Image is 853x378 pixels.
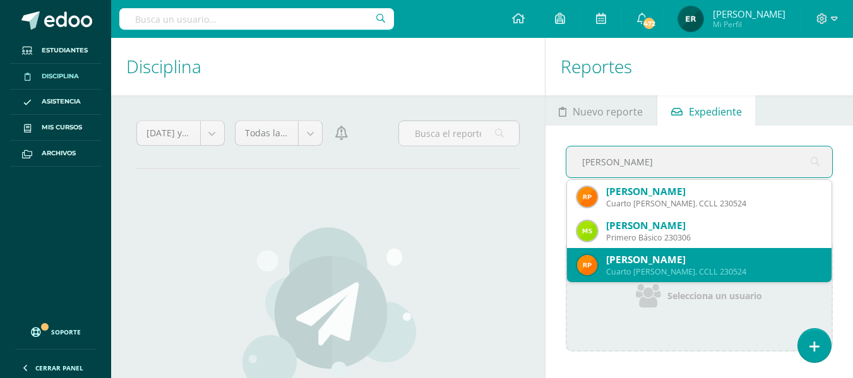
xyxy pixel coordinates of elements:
[10,90,101,115] a: Asistencia
[42,71,79,81] span: Disciplina
[42,122,82,133] span: Mis cursos
[606,219,821,232] div: [PERSON_NAME]
[566,225,833,235] label: Expediente de Estudiante:
[146,121,191,145] span: [DATE] y [DATE]
[15,315,96,346] a: Soporte
[42,45,88,56] span: Estudiantes
[399,121,519,146] input: Busca el reporte aquí
[546,95,657,126] a: Nuevo reporte
[667,290,762,302] span: Selecciona un usuario
[245,121,289,145] span: Todas las categorías
[713,8,785,20] span: [PERSON_NAME]
[636,283,661,308] img: users_icon.png
[10,64,101,90] a: Disciplina
[606,232,821,243] div: Primero Básico 230306
[561,38,838,95] h1: Reportes
[606,253,821,266] div: [PERSON_NAME]
[566,146,832,177] input: Busca un estudiante aquí...
[657,95,755,126] a: Expediente
[10,115,101,141] a: Mis cursos
[10,141,101,167] a: Archivos
[126,38,530,95] h1: Disciplina
[51,328,81,336] span: Soporte
[236,121,323,145] a: Todas las categorías
[713,19,785,30] span: Mi Perfil
[119,8,394,30] input: Busca un usuario...
[42,148,76,158] span: Archivos
[606,198,821,209] div: Cuarto [PERSON_NAME]. CCLL 230524
[642,16,656,30] span: 472
[42,97,81,107] span: Asistencia
[606,266,821,277] div: Cuarto [PERSON_NAME]. CCLL 230524
[35,363,83,372] span: Cerrar panel
[577,187,597,207] img: 3830b34eb89dbb41627e3657f5e54e06.png
[577,255,597,275] img: 3830b34eb89dbb41627e3657f5e54e06.png
[10,38,101,64] a: Estudiantes
[573,97,643,127] span: Nuevo reporte
[678,6,703,32] img: 5c384eb2ea0174d85097e364ebdd71e5.png
[689,97,742,127] span: Expediente
[606,185,821,198] div: [PERSON_NAME]
[137,121,224,145] a: [DATE] y [DATE]
[577,221,597,241] img: 3512a61b8f8ebd828af64181da549f2e.png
